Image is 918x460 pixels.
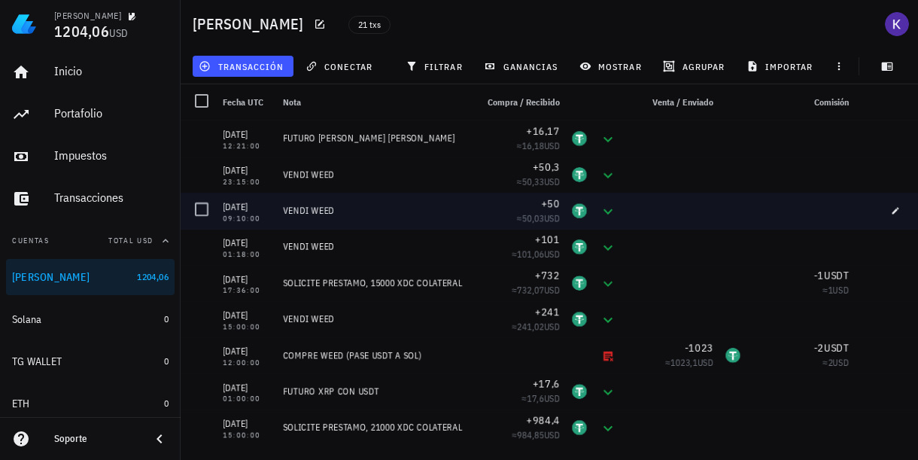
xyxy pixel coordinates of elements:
[814,96,849,108] span: Comisión
[685,341,713,355] span: -1023
[309,60,372,72] span: conectar
[544,248,560,260] span: USD
[814,341,825,355] span: -2
[522,212,544,224] span: 50,03
[358,17,381,33] span: 21 txs
[572,312,587,327] div: USDT-icon
[572,276,587,291] div: USDT-icon
[512,285,560,296] span: ≈
[572,420,587,435] div: USDT-icon
[572,384,587,399] div: USDT-icon
[202,60,284,72] span: transacción
[6,181,175,217] a: Transacciones
[223,127,271,142] div: [DATE]
[223,287,271,294] div: 17:36:00
[223,272,271,287] div: [DATE]
[544,321,560,332] span: USD
[652,96,713,108] span: Venta / Enviado
[572,167,587,182] div: USDT-icon
[108,236,154,245] span: Total USD
[6,139,175,175] a: Impuestos
[822,357,849,368] span: ≈
[223,431,271,439] div: 15:00:00
[12,271,90,284] div: [PERSON_NAME]
[824,269,849,282] span: USDT
[6,259,175,295] a: [PERSON_NAME] 1204,06
[54,148,169,163] div: Impuestos
[544,140,560,151] span: USD
[299,56,382,77] button: conectar
[223,308,271,323] div: [DATE]
[283,241,464,253] div: VENDI WEED
[12,313,42,326] div: Solana
[814,269,825,282] span: -1
[522,140,544,151] span: 16,18
[223,251,271,258] div: 01:18:00
[698,357,713,368] span: USD
[164,398,169,409] span: 0
[522,176,544,187] span: 50,33
[517,176,560,187] span: ≈
[223,359,271,367] div: 12:00:00
[277,84,470,120] div: Nota
[54,10,121,22] div: [PERSON_NAME]
[517,248,543,260] span: 101,06
[670,357,697,368] span: 1023,1
[725,348,740,363] div: USDT-icon
[824,341,849,355] span: USDT
[12,398,30,410] div: ETH
[487,60,558,72] span: ganancias
[283,96,301,108] span: Nota
[527,393,544,404] span: 17,6
[223,215,271,222] div: 09:10:00
[283,422,464,434] div: SOLICITE PRESTAMO, 21000 XDC COLATERAL
[193,56,293,77] button: transacción
[512,248,560,260] span: ≈
[746,84,855,120] div: Comisión
[833,357,849,368] span: USD
[833,285,849,296] span: USD
[164,313,169,324] span: 0
[223,395,271,403] div: 01:00:00
[6,301,175,337] a: Solana 0
[527,413,561,427] span: +984,4
[6,96,175,133] a: Portafolio
[6,54,175,90] a: Inicio
[6,343,175,379] a: TG WALLET 0
[544,212,560,224] span: USD
[283,385,464,398] div: FUTURO XRP CON USDT
[535,305,560,318] span: +241
[517,285,543,296] span: 732,07
[573,56,651,77] button: mostrar
[54,21,109,41] span: 1204,06
[572,203,587,218] div: USDT-icon
[283,169,464,181] div: VENDI WEED
[666,60,725,72] span: agrupar
[223,178,271,186] div: 23:15:00
[740,56,822,77] button: importar
[400,56,472,77] button: filtrar
[541,196,560,210] span: +50
[12,355,62,368] div: TG WALLET
[517,140,560,151] span: ≈
[665,357,713,368] span: ≈
[54,106,169,120] div: Portafolio
[109,26,129,40] span: USD
[283,313,464,325] div: VENDI WEED
[283,277,464,289] div: SOLICITE PRESTAMO, 15000 XDC COLATERAL
[478,56,567,77] button: ganancias
[217,84,277,120] div: Fecha UTC
[623,84,719,120] div: Venta / Enviado
[517,212,560,224] span: ≈
[533,377,560,391] span: +17,6
[544,393,560,404] span: USD
[544,176,560,187] span: USD
[535,269,560,282] span: +732
[223,142,271,150] div: 12:21:00
[283,349,464,361] div: COMPRE WEED (PASE USDT A SOL)
[828,357,832,368] span: 2
[223,96,263,108] span: Fecha UTC
[533,160,560,174] span: +50,3
[6,223,175,259] button: CuentasTotal USD
[54,64,169,78] div: Inicio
